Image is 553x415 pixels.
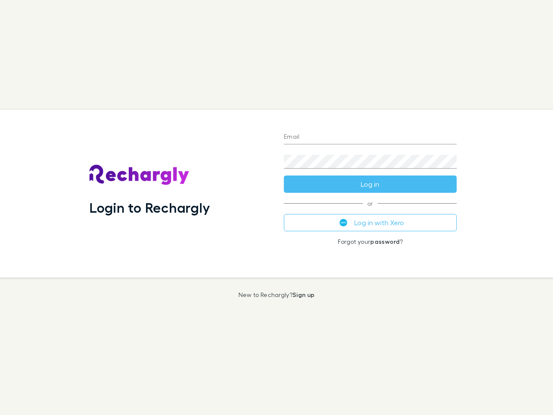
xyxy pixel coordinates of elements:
button: Log in [284,176,457,193]
a: password [370,238,400,245]
button: Log in with Xero [284,214,457,231]
a: Sign up [292,291,315,298]
img: Rechargly's Logo [89,165,190,185]
p: New to Rechargly? [238,291,315,298]
img: Xero's logo [340,219,347,227]
p: Forgot your ? [284,238,457,245]
h1: Login to Rechargly [89,199,210,216]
